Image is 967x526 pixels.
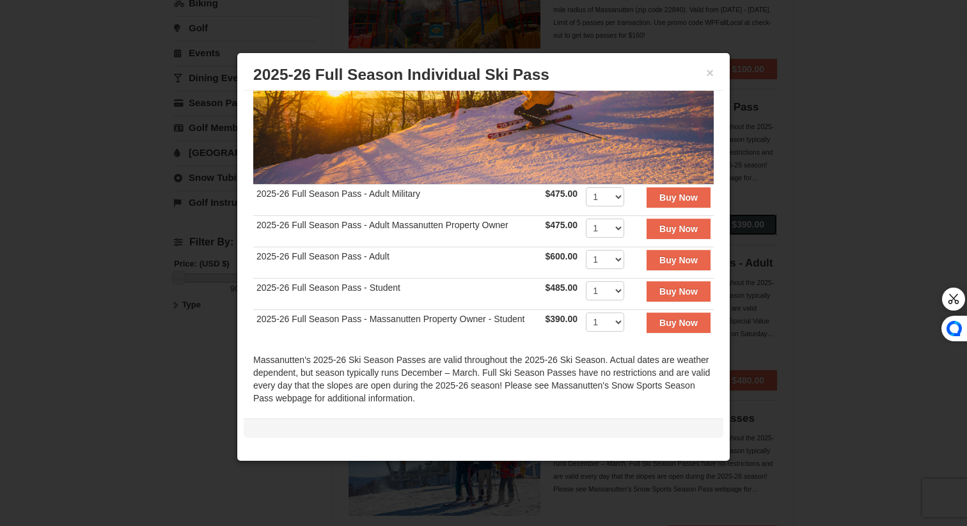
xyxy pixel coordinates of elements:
button: Buy Now [647,313,711,333]
td: 2025-26 Full Season Pass - Adult [253,247,542,278]
td: 2025-26 Full Season Pass - Student [253,278,542,309]
button: Buy Now [647,250,711,270]
td: 2025-26 Full Season Pass - Adult Military [253,184,542,215]
strong: Buy Now [659,192,698,203]
button: Buy Now [647,281,711,302]
button: × [706,66,714,79]
td: 2025-26 Full Season Pass - Adult Massanutten Property Owner [253,215,542,247]
strong: $475.00 [545,220,578,230]
strong: Buy Now [659,286,698,297]
strong: Buy Now [659,255,698,265]
strong: $475.00 [545,189,578,199]
div: Massanutten's 2025-26 Ski Season Passes are valid throughout the 2025-26 Ski Season. Actual dates... [253,353,714,417]
td: 2025-26 Full Season Pass - Massanutten Property Owner - Student [253,309,542,341]
h3: 2025-26 Full Season Individual Ski Pass [253,65,714,84]
strong: $390.00 [545,314,578,324]
button: Buy Now [647,219,711,239]
strong: Buy Now [659,318,698,328]
strong: $600.00 [545,251,578,261]
button: Buy Now [647,187,711,208]
strong: $485.00 [545,282,578,293]
strong: Buy Now [659,224,698,234]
